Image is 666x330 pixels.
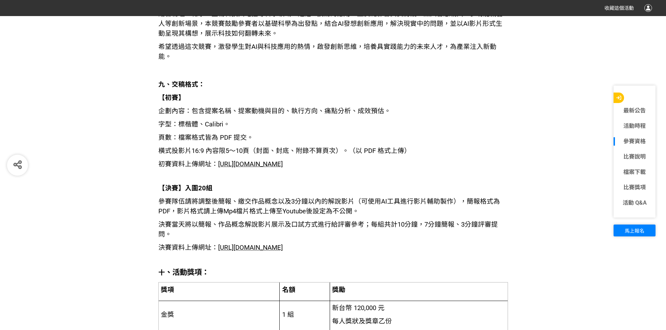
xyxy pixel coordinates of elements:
strong: 【初賽】 [158,94,185,102]
a: 活動 Q&A [614,199,656,207]
span: 新台幣 120,000 元 [332,304,385,312]
span: 企劃內容：包含提案名稱、提案動機與目的、執行方向、痛點分析、成效預估。 [158,107,391,115]
span: 獎勵 [332,286,345,294]
strong: 十 [158,269,165,277]
span: 1 組 [282,311,294,318]
a: 檔案下載 [614,168,656,176]
a: 最新公告 [614,107,656,115]
a: [URL][DOMAIN_NAME] [218,245,283,251]
strong: 【決賽】入圍20組 [158,184,213,192]
span: 初賽資料上傳網址： [158,160,218,168]
a: 比賽說明 [614,153,656,161]
span: 名額 [282,286,295,294]
span: 參賽隊伍請將調整後簡報、繳交作品概念以及3分鐘以內的解說影片（可使用AI工具進行影片輔助製作），簡報格式為PDF，影片格式請上傳Mp4檔片格式上傳至Youtube後設定為不公開。 [158,198,500,215]
span: 希望透過這次競賽，激發學生對AI與科技應用的熱情，啟發創新思維，培養具實踐能力的未來人才，為產業注入新動能。 [158,43,496,60]
button: 馬上報名 [614,225,656,236]
span: 決賽資料上傳網址： [158,244,218,251]
span: 決賽當天將以簡報、作品概念解說影片展示及口試方式進行給評審參考；每組共計10分鐘，7分鐘簡報、3分鐘評審提問。 [158,221,498,238]
span: 馬上報名 [625,228,644,234]
span: 橫式投影片16:9 內容限5～10頁（封面、封底、附錄不算頁次）。（以 PDF 格式上傳） [158,147,411,155]
span: [URL][DOMAIN_NAME] [218,244,283,251]
span: 每人獎狀及獎章乙份 [332,317,392,325]
span: 結合物理、化學、生物科技與電控等科學領域，透過AI技術的應用，正廣泛影響資安防護、無人智慧載具、多功能機器人等創新場景，本競賽鼓勵參賽者以基礎科學為出發點，結合AI發想創新應用，解決現實中的問題... [158,10,503,37]
span: 金獎 [161,311,174,318]
a: 比賽獎項 [614,183,656,192]
a: [URL][DOMAIN_NAME] [218,162,283,167]
strong: 九、交稿格式： [158,81,205,88]
a: 參賽資格 [614,137,656,146]
strong: 、活動獎項： [165,268,209,277]
span: [URL][DOMAIN_NAME] [218,160,283,168]
a: 活動時程 [614,122,656,130]
span: 頁數：檔案格式皆為 PDF 提交。 [158,134,253,141]
span: 字型：標楷體、Calibri。 [158,120,230,128]
span: 獎項 [161,286,174,294]
span: 收藏這個活動 [604,5,634,11]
